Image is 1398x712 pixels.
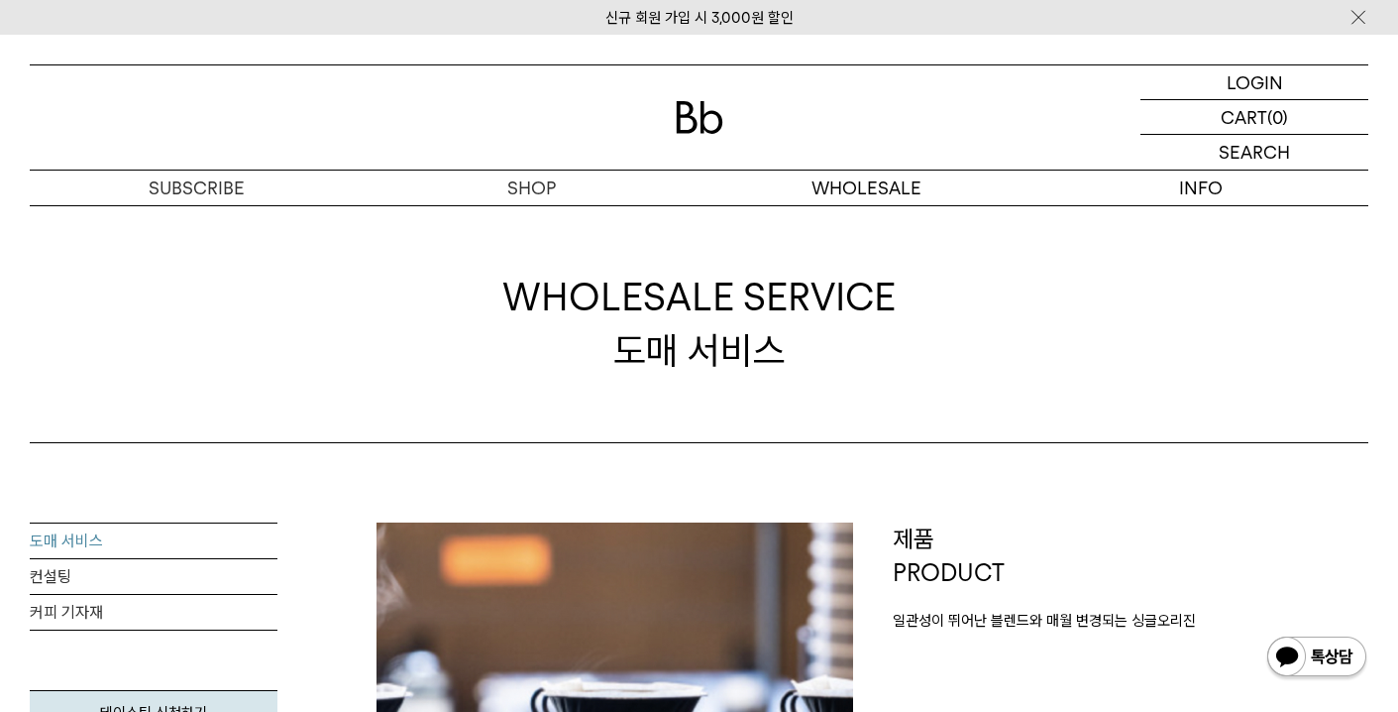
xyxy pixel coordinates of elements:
[1221,100,1267,134] p: CART
[1140,65,1368,100] a: LOGIN
[30,559,277,595] a: 컨설팅
[1219,135,1290,170] p: SEARCH
[605,9,794,27] a: 신규 회원 가입 시 3,000원 할인
[893,609,1369,633] p: 일관성이 뛰어난 블렌드와 매월 변경되는 싱글오리진
[893,523,1369,589] p: 제품 PRODUCT
[676,101,723,134] img: 로고
[1227,65,1283,99] p: LOGIN
[1033,171,1368,205] p: INFO
[30,595,277,631] a: 커피 기자재
[30,171,365,205] a: SUBSCRIBE
[502,271,896,376] div: 도매 서비스
[1140,100,1368,135] a: CART (0)
[1265,635,1368,682] img: 카카오톡 채널 1:1 채팅 버튼
[502,271,896,323] span: WHOLESALE SERVICE
[699,171,1034,205] p: WHOLESALE
[30,524,277,559] a: 도매 서비스
[1267,100,1288,134] p: (0)
[365,171,699,205] a: SHOP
